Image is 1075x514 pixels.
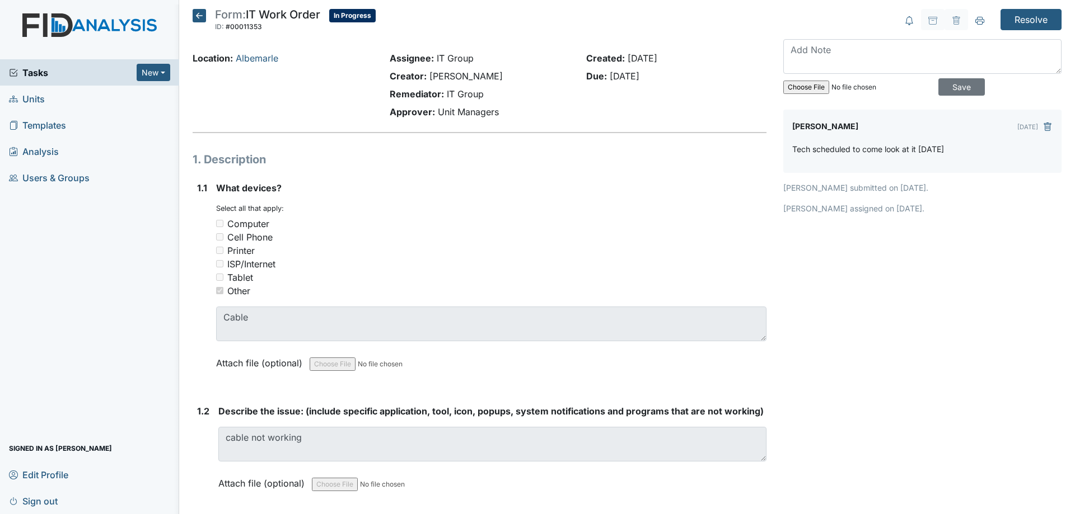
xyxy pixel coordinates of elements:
[9,143,59,160] span: Analysis
[193,53,233,64] strong: Location:
[216,273,223,281] input: Tablet
[227,244,255,257] div: Printer
[216,220,223,227] input: Computer
[429,70,503,82] span: [PERSON_NAME]
[227,230,273,244] div: Cell Phone
[236,53,278,64] a: Albemarle
[216,306,766,341] textarea: Cable
[586,53,625,64] strong: Created:
[227,217,269,230] div: Computer
[9,440,112,457] span: Signed in as [PERSON_NAME]
[938,78,985,96] input: Save
[215,22,224,31] span: ID:
[197,404,209,418] label: 1.2
[438,106,499,117] span: Unit Managers
[216,233,223,241] input: Cell Phone
[9,492,58,510] span: Sign out
[227,284,250,298] div: Other
[193,151,766,168] h1: 1. Description
[792,143,944,155] p: Tech scheduled to come look at it [DATE]
[197,181,207,195] label: 1.1
[586,70,607,82] strong: Due:
[9,66,137,79] a: Tasks
[390,88,444,100] strong: Remediator:
[218,470,309,490] label: Attach file (optional)
[226,22,262,31] span: #00011353
[216,287,223,294] input: Other
[227,257,275,271] div: ISP/Internet
[216,247,223,254] input: Printer
[9,169,90,186] span: Users & Groups
[137,64,170,81] button: New
[437,53,474,64] span: IT Group
[216,260,223,267] input: ISP/Internet
[227,271,253,284] div: Tablet
[329,9,376,22] span: In Progress
[1001,9,1062,30] input: Resolve
[9,466,68,483] span: Edit Profile
[9,90,45,107] span: Units
[215,9,320,34] div: IT Work Order
[218,427,766,461] textarea: cable not working
[218,405,764,417] span: Describe the issue: (include specific application, tool, icon, popups, system notifications and p...
[783,202,1062,214] p: [PERSON_NAME] assigned on [DATE].
[447,88,484,100] span: IT Group
[216,350,307,370] label: Attach file (optional)
[390,106,435,117] strong: Approver:
[628,53,657,64] span: [DATE]
[390,70,427,82] strong: Creator:
[1017,123,1038,131] small: [DATE]
[215,8,246,21] span: Form:
[216,204,284,213] small: Select all that apply:
[390,53,434,64] strong: Assignee:
[610,70,639,82] span: [DATE]
[792,119,858,134] label: [PERSON_NAME]
[783,182,1062,194] p: [PERSON_NAME] submitted on [DATE].
[9,116,66,134] span: Templates
[216,182,282,194] span: What devices?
